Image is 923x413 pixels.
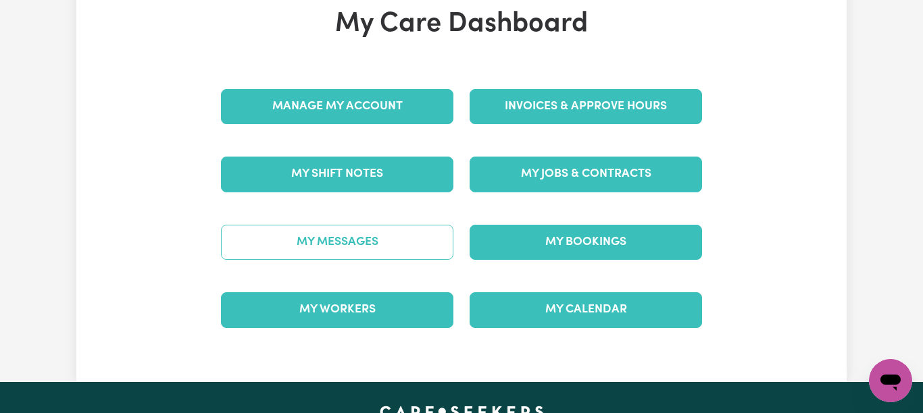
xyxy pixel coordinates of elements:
[470,225,702,260] a: My Bookings
[213,8,710,40] h1: My Care Dashboard
[221,292,453,327] a: My Workers
[470,157,702,192] a: My Jobs & Contracts
[221,157,453,192] a: My Shift Notes
[221,89,453,124] a: Manage My Account
[470,89,702,124] a: Invoices & Approve Hours
[470,292,702,327] a: My Calendar
[221,225,453,260] a: My Messages
[869,359,912,402] iframe: Button to launch messaging window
